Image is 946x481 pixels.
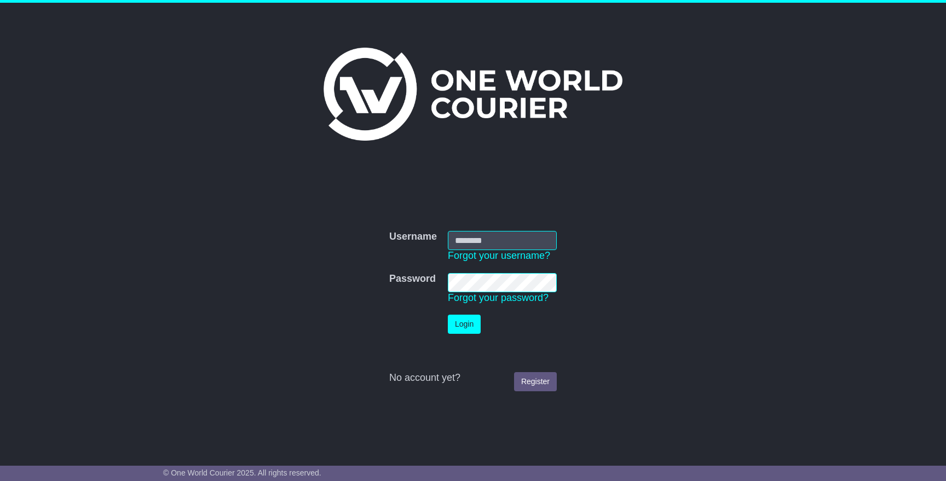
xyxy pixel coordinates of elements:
a: Forgot your password? [448,292,549,303]
label: Username [389,231,437,243]
div: No account yet? [389,372,557,384]
button: Login [448,315,481,334]
a: Register [514,372,557,391]
a: Forgot your username? [448,250,550,261]
label: Password [389,273,436,285]
span: © One World Courier 2025. All rights reserved. [163,468,321,477]
img: One World [324,48,622,141]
